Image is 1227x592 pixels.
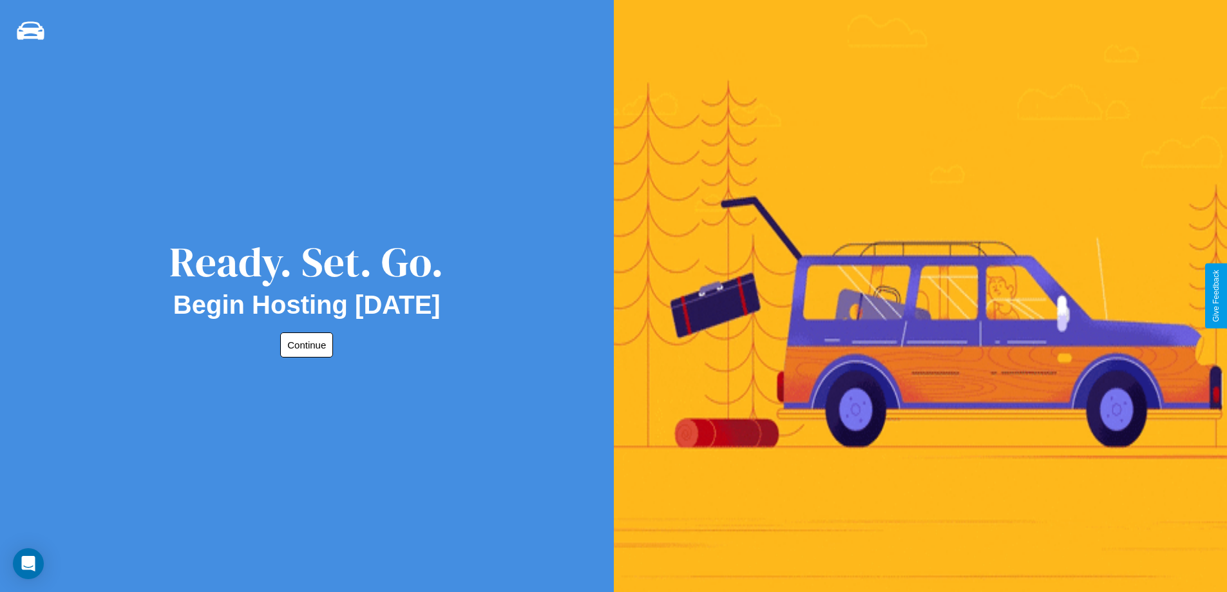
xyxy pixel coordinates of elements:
div: Open Intercom Messenger [13,548,44,579]
div: Ready. Set. Go. [169,233,444,291]
div: Give Feedback [1212,270,1221,322]
h2: Begin Hosting [DATE] [173,291,441,320]
button: Continue [280,332,333,358]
